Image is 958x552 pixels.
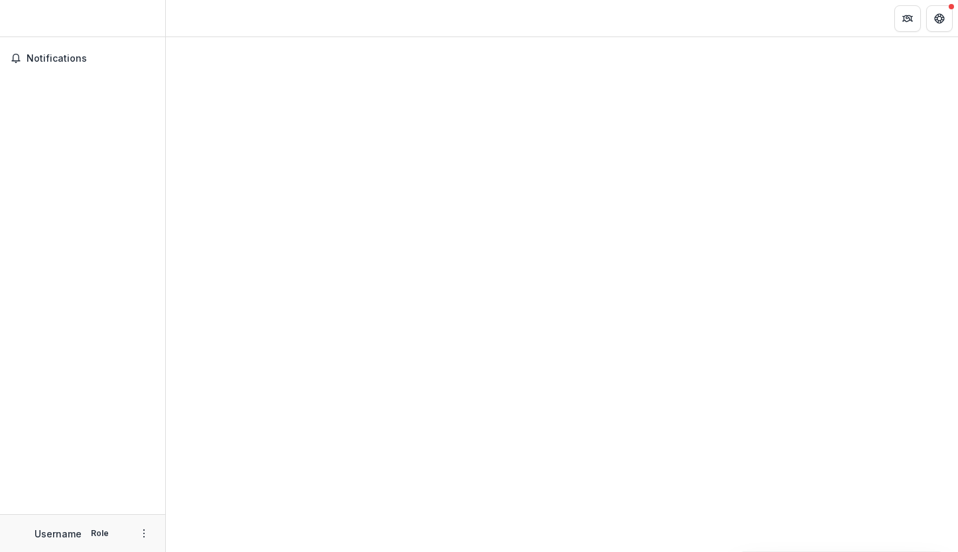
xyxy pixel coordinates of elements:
p: Role [87,527,113,539]
button: Notifications [5,48,160,69]
span: Notifications [27,53,155,64]
button: Get Help [926,5,953,32]
p: Username [34,527,82,541]
button: Partners [894,5,921,32]
button: More [136,525,152,541]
